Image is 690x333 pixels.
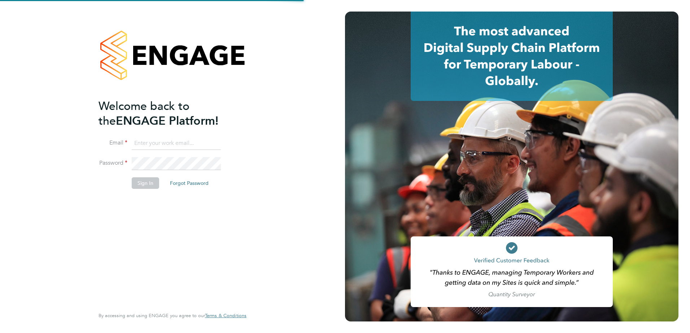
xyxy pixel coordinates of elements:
input: Enter your work email... [132,137,221,150]
h2: ENGAGE Platform! [99,99,239,128]
button: Forgot Password [164,177,214,189]
label: Email [99,139,127,147]
label: Password [99,159,127,167]
span: By accessing and using ENGAGE you agree to our [99,312,246,319]
a: Terms & Conditions [205,313,246,319]
span: Welcome back to the [99,99,189,128]
button: Sign In [132,177,159,189]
